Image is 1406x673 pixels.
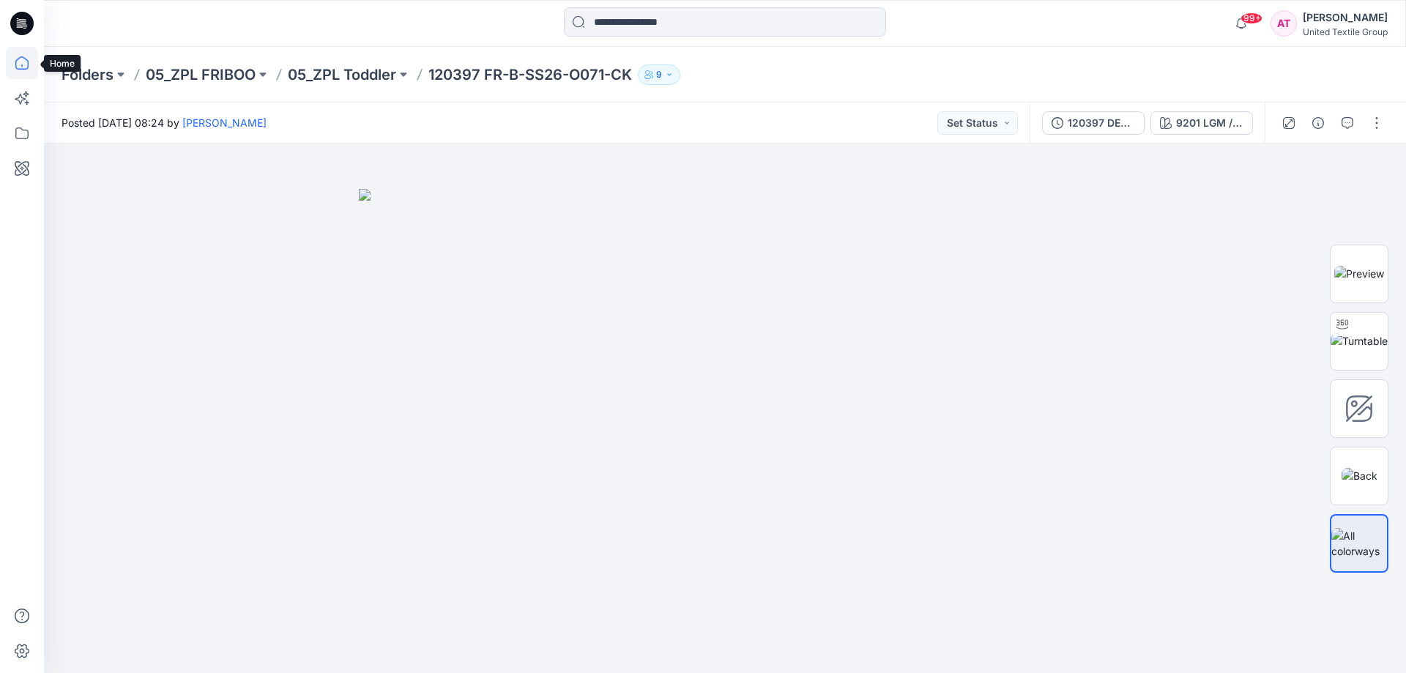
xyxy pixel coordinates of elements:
p: 120397 FR-B-SS26-O071-CK [428,64,632,85]
p: 9 [656,67,662,83]
span: 99+ [1241,12,1262,24]
a: [PERSON_NAME] [182,116,267,129]
span: Posted [DATE] 08:24 by [62,115,267,130]
div: 120397 DEV COL [1068,115,1135,131]
img: Turntable [1331,333,1388,349]
img: Back [1342,468,1377,483]
div: United Textile Group [1303,26,1388,37]
button: Details [1306,111,1330,135]
button: 9 [638,64,680,85]
div: [PERSON_NAME] [1303,9,1388,26]
button: 9201 LGM / 2170-LS (25MM x 25MM) [1150,111,1253,135]
div: 9201 LGM / 2170-LS (25MM x 25MM) [1176,115,1243,131]
img: Preview [1334,266,1384,281]
button: 120397 DEV COL [1042,111,1145,135]
a: Folders [62,64,114,85]
img: All colorways [1331,528,1387,559]
div: AT [1271,10,1297,37]
a: 05_ZPL FRIBOO [146,64,256,85]
a: 05_ZPL Toddler [288,64,396,85]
